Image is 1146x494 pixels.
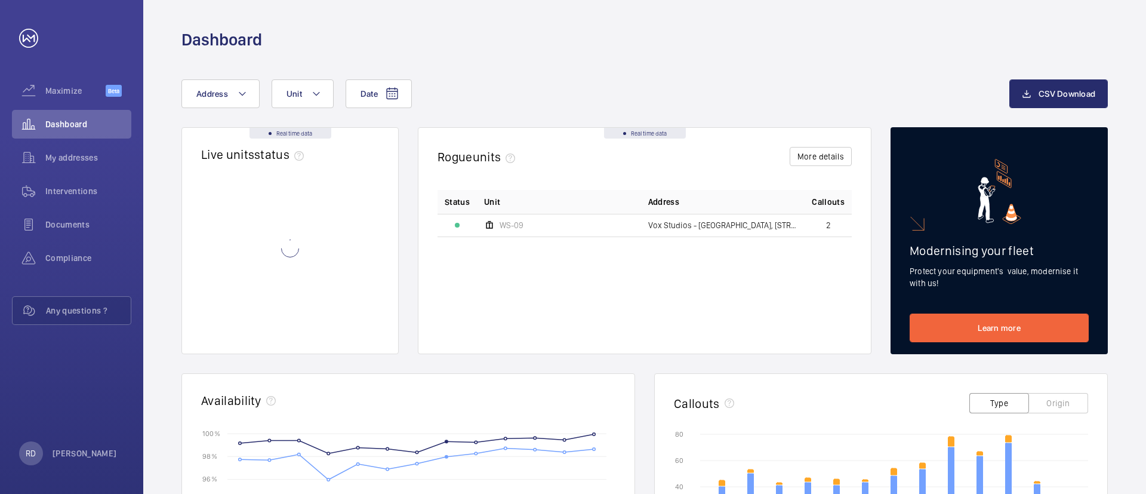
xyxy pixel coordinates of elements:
span: Beta [106,85,122,97]
text: 96 % [202,475,217,483]
a: Learn more [910,314,1089,342]
span: Vox Studios - [GEOGRAPHIC_DATA], [STREET_ADDRESS] [648,221,798,229]
h2: Availability [201,393,261,408]
span: Dashboard [45,118,131,130]
h2: Modernising your fleet [910,243,1089,258]
span: Date [361,89,378,99]
button: Unit [272,79,334,108]
div: Real time data [604,128,686,139]
p: [PERSON_NAME] [53,447,117,459]
h1: Dashboard [181,29,262,51]
button: Origin [1028,393,1088,413]
p: Status [445,196,470,208]
span: Address [196,89,228,99]
button: Type [969,393,1029,413]
text: 98 % [202,452,217,461]
img: marketing-card.svg [978,159,1021,224]
span: Maximize [45,85,106,97]
span: 2 [826,221,831,229]
button: Address [181,79,260,108]
h2: Callouts [674,396,720,411]
span: units [473,149,520,164]
h2: Live units [201,147,309,162]
span: Compliance [45,252,131,264]
span: Any questions ? [46,305,131,317]
span: Unit [484,196,500,208]
p: RD [26,447,36,459]
span: CSV Download [1039,89,1095,99]
span: status [254,147,309,162]
span: Address [648,196,679,208]
text: 100 % [202,429,220,437]
span: Callouts [812,196,845,208]
span: Interventions [45,185,131,197]
text: 40 [675,483,683,491]
button: Date [346,79,412,108]
button: More details [790,147,852,166]
span: Unit [286,89,302,99]
h2: Rogue [438,149,520,164]
button: CSV Download [1009,79,1108,108]
div: Real time data [249,128,331,139]
span: WS-09 [500,221,523,229]
span: Documents [45,219,131,231]
text: 60 [675,456,683,465]
span: My addresses [45,152,131,164]
text: 80 [675,430,683,438]
p: Protect your equipment's value, modernise it with us! [910,265,1089,289]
